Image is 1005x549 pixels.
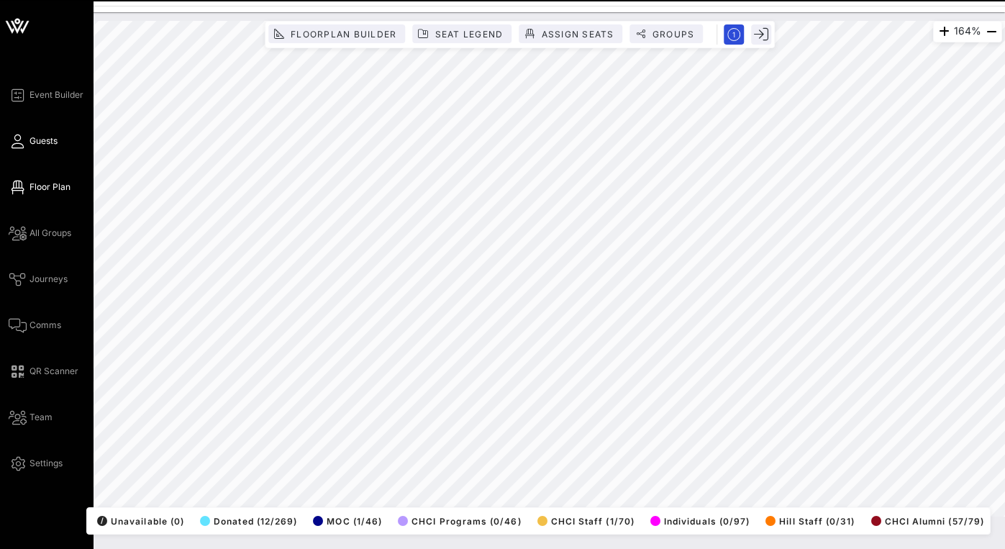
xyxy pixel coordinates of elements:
span: Team [29,411,53,424]
button: Assign Seats [519,24,622,43]
span: Seat Legend [434,29,503,40]
div: / [97,516,107,526]
span: Floor Plan [29,181,71,194]
button: Groups [630,24,704,43]
span: CHCI Programs (0/46) [398,516,522,527]
button: Seat Legend [412,24,511,43]
span: CHCI Staff (1/70) [537,516,635,527]
span: CHCI Alumni (57/79) [871,516,984,527]
span: Floorplan Builder [290,29,397,40]
a: Comms [9,317,61,334]
a: Floor Plan [9,178,71,196]
span: Settings [29,457,63,470]
span: Guests [29,135,58,148]
a: Journeys [9,271,68,288]
button: CHCI Programs (0/46) [394,511,522,531]
button: Donated (12/269) [196,511,297,531]
button: Individuals (0/97) [646,511,750,531]
a: Guests [9,132,58,150]
span: All Groups [29,227,71,240]
button: MOC (1/46) [309,511,382,531]
span: QR Scanner [29,365,78,378]
button: Floorplan Builder [268,24,406,43]
a: QR Scanner [9,363,78,380]
a: Settings [9,455,63,472]
span: Journeys [29,273,68,286]
a: All Groups [9,224,71,242]
button: CHCI Staff (1/70) [533,511,635,531]
span: Individuals (0/97) [650,516,750,527]
span: MOC (1/46) [313,516,382,527]
button: Hill Staff (0/31) [761,511,855,531]
button: CHCI Alumni (57/79) [867,511,984,531]
div: 164% [933,21,1002,42]
span: Donated (12/269) [200,516,297,527]
span: Unavailable (0) [97,516,184,527]
a: Team [9,409,53,426]
span: Assign Seats [540,29,614,40]
a: Event Builder [9,86,83,104]
span: Comms [29,319,61,332]
button: /Unavailable (0) [93,511,184,531]
span: Groups [652,29,695,40]
span: Hill Staff (0/31) [765,516,855,527]
span: Event Builder [29,89,83,101]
